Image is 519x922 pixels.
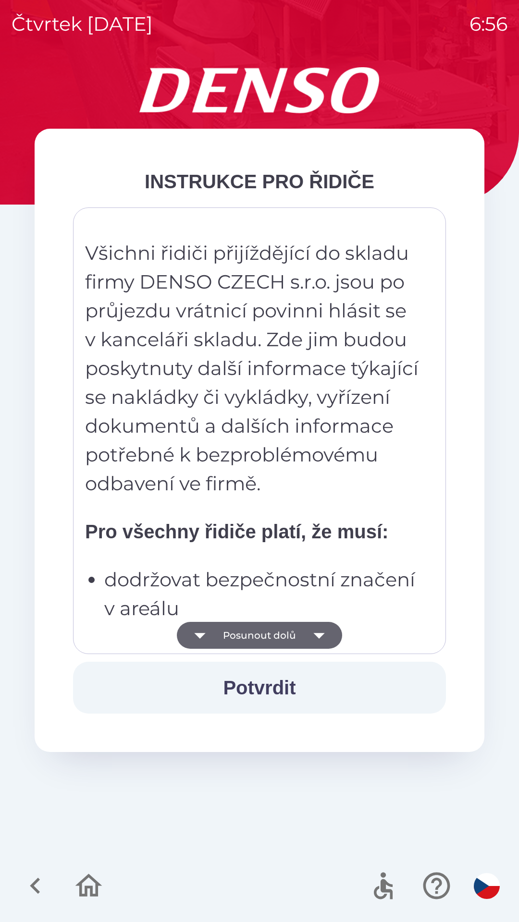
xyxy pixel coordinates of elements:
button: Posunout dolů [177,622,342,649]
strong: Pro všechny řidiče platí, že musí: [85,521,388,542]
button: Potvrdit [73,662,446,714]
p: 6:56 [470,10,507,38]
div: INSTRUKCE PRO ŘIDIČE [73,167,446,196]
p: dodržovat bezpečnostní značení v areálu [104,565,420,623]
img: Logo [35,67,484,113]
p: Všichni řidiči přijíždějící do skladu firmy DENSO CZECH s.r.o. jsou po průjezdu vrátnicí povinni ... [85,239,420,498]
p: čtvrtek [DATE] [12,10,153,38]
img: cs flag [474,873,500,899]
